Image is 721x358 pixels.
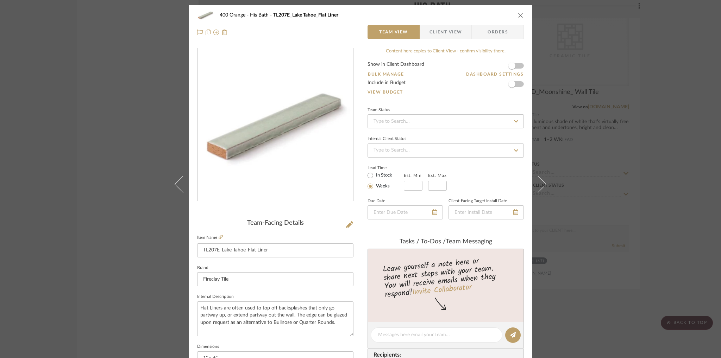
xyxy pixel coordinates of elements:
[197,266,208,270] label: Brand
[197,345,219,349] label: Dimensions
[374,352,521,358] span: Recipients:
[197,8,214,22] img: e16034c9-796c-49f0-992f-f8ab73bbdcc4_48x40.jpg
[480,25,516,39] span: Orders
[273,13,338,18] span: TL207E_Lake Tahoe_Flat Liner
[375,183,390,190] label: Weeks
[197,243,353,257] input: Enter Item Name
[197,219,353,227] div: Team-Facing Details
[428,173,447,178] label: Est. Max
[197,272,353,286] input: Enter Brand
[368,143,524,158] input: Type to Search…
[368,238,524,246] div: team Messaging
[375,172,392,179] label: In Stock
[430,25,462,39] span: Client View
[368,205,443,219] input: Enter Due Date
[197,295,234,299] label: Internal Description
[368,48,524,55] div: Content here copies to Client View - confirm visibility there.
[198,64,353,185] img: e16034c9-796c-49f0-992f-f8ab73bbdcc4_436x436.jpg
[400,238,446,245] span: Tasks / To-Dos /
[368,171,404,191] mat-radio-group: Select item type
[222,30,227,35] img: Remove from project
[466,71,524,77] button: Dashboard Settings
[449,205,524,219] input: Enter Install Date
[368,108,390,112] div: Team Status
[368,89,524,95] a: View Budget
[368,71,405,77] button: Bulk Manage
[379,25,408,39] span: Team View
[197,235,223,241] label: Item Name
[367,254,525,301] div: Leave yourself a note here or share next steps with your team. You will receive emails when they ...
[220,13,250,18] span: 400 Orange
[368,137,406,141] div: Internal Client Status
[368,114,524,128] input: Type to Search…
[449,199,507,203] label: Client-Facing Target Install Date
[198,64,353,185] div: 0
[250,13,273,18] span: His Bath
[518,12,524,18] button: close
[404,173,422,178] label: Est. Min
[368,165,404,171] label: Lead Time
[368,199,385,203] label: Due Date
[412,281,472,299] a: Invite Collaborator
